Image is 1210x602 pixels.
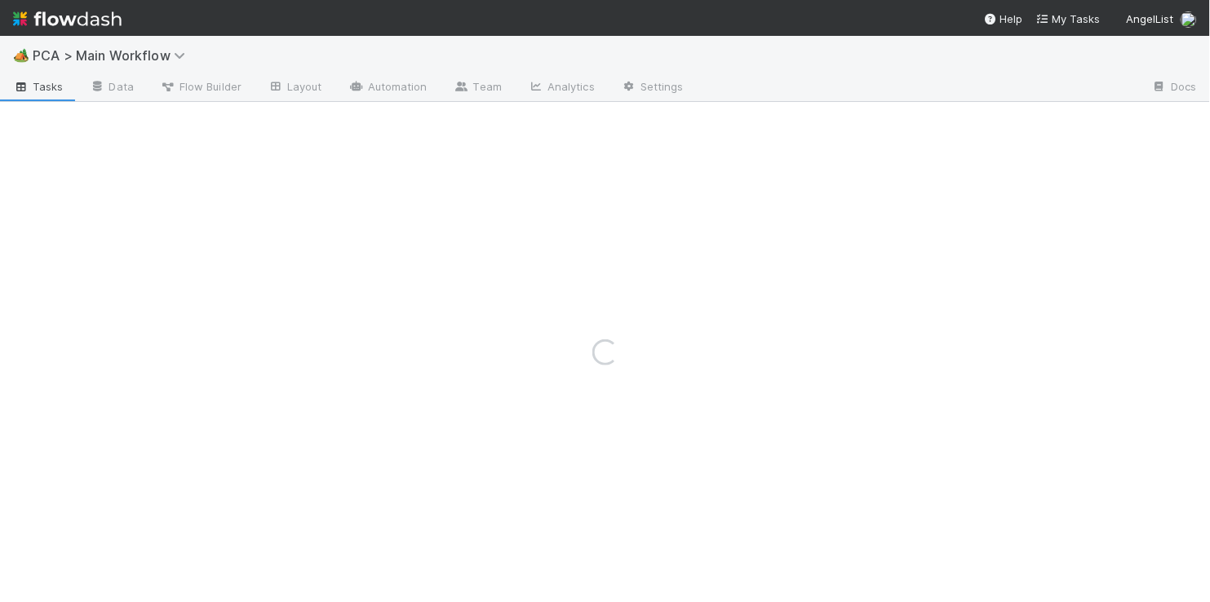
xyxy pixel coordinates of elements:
span: Tasks [13,78,64,95]
span: AngelList [1127,12,1174,25]
a: Layout [255,75,335,101]
span: Flow Builder [160,78,242,95]
img: avatar_1c530150-f9f0-4fb8-9f5d-006d570d4582.png [1181,11,1197,28]
a: Data [77,75,147,101]
a: Docs [1139,75,1210,101]
a: Flow Builder [147,75,255,101]
div: Help [984,11,1023,27]
a: Team [441,75,515,101]
a: Settings [608,75,697,101]
a: Automation [335,75,441,101]
span: PCA > Main Workflow [33,47,193,64]
span: My Tasks [1036,12,1101,25]
a: Analytics [515,75,608,101]
img: logo-inverted-e16ddd16eac7371096b0.svg [13,5,122,33]
a: My Tasks [1036,11,1101,27]
span: 🏕️ [13,48,29,62]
